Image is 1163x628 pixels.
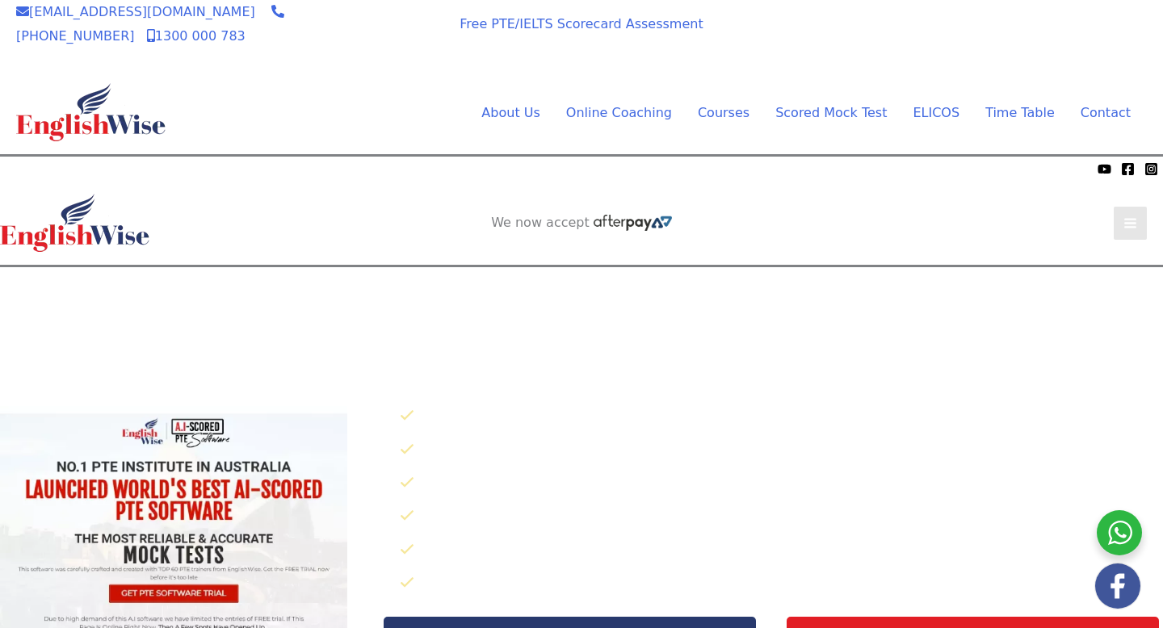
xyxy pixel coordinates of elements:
a: AI SCORED PTE SOFTWARE REGISTER FOR FREE SOFTWARE TRIAL [457,280,707,312]
a: [EMAIL_ADDRESS][DOMAIN_NAME] [16,4,255,19]
a: CoursesMenu Toggle [685,101,762,125]
aside: Header Widget 1 [864,9,1147,61]
img: Afterpay-Logo [356,47,401,56]
span: Online Coaching [566,105,672,120]
li: 30X AI Scored Full Length Mock Tests [400,403,1163,429]
span: Contact [1081,105,1131,120]
li: 200 Listening Practice Questions [400,537,1163,563]
a: Time TableMenu Toggle [972,101,1068,125]
li: 50 Writing Practice Questions [400,470,1163,496]
span: Time Table [985,105,1055,120]
span: Scored Mock Test [775,105,887,120]
img: Afterpay-Logo [98,165,142,174]
li: Instant Results – KNOW where you Stand in the Shortest Amount of Time [400,570,1163,597]
span: We now accept [8,161,94,177]
a: YouTube [1098,162,1111,176]
a: Scored Mock TestMenu Toggle [762,101,900,125]
a: Free PTE/IELTS Scorecard Assessment [460,16,703,31]
img: cropped-ew-logo [16,83,166,141]
span: We now accept [491,215,590,231]
a: 1300 000 783 [147,28,246,44]
a: AI SCORED PTE SOFTWARE REGISTER FOR FREE SOFTWARE TRIAL [881,22,1131,54]
span: ELICOS [913,105,959,120]
a: Online CoachingMenu Toggle [553,101,685,125]
p: Click below to know why EnglishWise has worlds best AI scored PTE software [388,367,1163,391]
li: 125 Reading Practice Questions [400,503,1163,530]
img: Afterpay-Logo [594,215,672,231]
span: We now accept [337,11,419,44]
a: Instagram [1144,162,1158,176]
a: Contact [1068,101,1131,125]
a: About UsMenu Toggle [468,101,552,125]
img: white-facebook.png [1095,563,1140,609]
a: ELICOS [900,101,972,125]
a: Facebook [1121,162,1135,176]
li: 250 Speaking Practice Questions [400,437,1163,463]
span: Courses [698,105,749,120]
aside: Header Widget 1 [440,267,723,320]
a: [PHONE_NUMBER] [16,4,284,44]
aside: Header Widget 2 [483,215,680,232]
span: About Us [481,105,540,120]
nav: Site Navigation: Main Menu [443,101,1131,125]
